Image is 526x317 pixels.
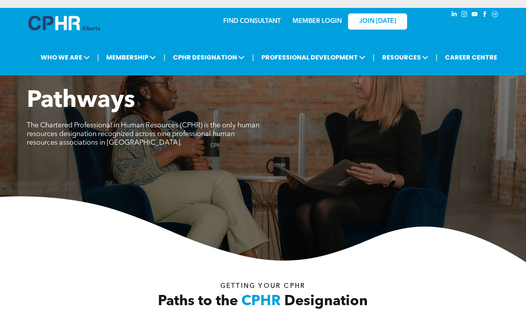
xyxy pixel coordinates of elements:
span: PROFESSIONAL DEVELOPMENT [259,50,368,65]
span: Paths to the [158,295,238,309]
a: facebook [480,10,489,21]
span: CPHR DESIGNATION [170,50,247,65]
img: A blue and white logo for cp alberta [28,16,100,30]
a: linkedin [450,10,458,21]
span: Pathways [27,89,135,113]
li: | [436,49,438,65]
li: | [373,49,375,65]
a: FIND CONSULTANT [223,18,281,24]
li: | [97,49,99,65]
a: CAREER CENTRE [443,50,500,65]
span: The Chartered Professional in Human Resources (CPHR) is the only human resources designation reco... [27,122,259,146]
li: | [252,49,254,65]
a: MEMBER LOGIN [293,18,342,24]
span: MEMBERSHIP [104,50,158,65]
span: JOIN [DATE] [359,18,396,25]
span: Getting your Cphr [220,283,306,289]
span: WHO WE ARE [38,50,92,65]
a: youtube [470,10,479,21]
a: JOIN [DATE] [348,13,407,30]
span: Designation [284,295,368,309]
span: RESOURCES [380,50,431,65]
span: CPHR [241,295,281,309]
a: instagram [460,10,469,21]
li: | [163,49,165,65]
a: Social network [491,10,499,21]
